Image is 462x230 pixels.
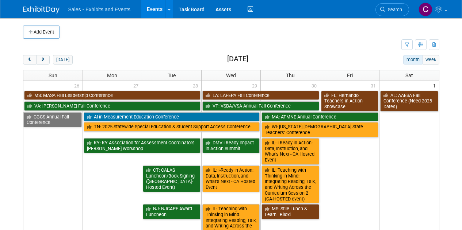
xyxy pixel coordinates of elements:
[23,26,60,39] button: Add Event
[261,165,319,203] a: IL: Teaching with Thinking in Mind: Integrating Reading, Talk, and Writing Across the Curriculum ...
[432,81,439,90] span: 1
[143,165,201,192] a: CT: CALAS Luncheon/Book Signing ([GEOGRAPHIC_DATA]-Hosted Event)
[133,81,142,90] span: 27
[321,91,379,112] a: FL: Hernando Teachers in Action Showcase
[107,73,117,78] span: Mon
[49,73,57,78] span: Sun
[68,7,130,12] span: Sales - Exhibits and Events
[36,55,50,65] button: next
[73,81,83,90] span: 26
[143,204,201,219] a: NJ: NJCAPE Award Luncheon
[202,101,319,111] a: VT: VSBA/VSA Annual Fall Conference
[202,91,319,100] a: LA: LAFEPA Fall Conference
[370,81,379,90] span: 31
[403,55,423,65] button: month
[53,55,72,65] button: [DATE]
[23,55,37,65] button: prev
[24,101,201,111] a: VA: [PERSON_NAME] Fall Conference
[251,81,260,90] span: 29
[375,3,409,16] a: Search
[385,7,402,12] span: Search
[168,73,176,78] span: Tue
[23,6,60,13] img: ExhibitDay
[226,73,236,78] span: Wed
[286,73,295,78] span: Thu
[192,81,201,90] span: 28
[422,55,439,65] button: week
[84,122,260,132] a: TN: 2025 Statewide Special Education & Student Support Access Conference
[261,112,378,122] a: MA: ATMNE Annual Conference
[227,55,248,63] h2: [DATE]
[84,112,260,122] a: AI in Measurement Education Conference
[84,138,201,153] a: KY: KY Association for Assessment Coordinators [PERSON_NAME] Workshop
[380,91,438,112] a: AL: AAESA Fall Conference (Need 2025 Dates)
[23,112,82,127] a: CGCS Annual Fall Conference
[202,165,260,192] a: IL: i-Ready in Action: Data, Instruction, and What’s Next - CA Hosted Event
[311,81,320,90] span: 30
[261,204,319,219] a: MS: Stile Lunch & Learn - Biloxi
[261,122,378,137] a: WI: [US_STATE] [DEMOGRAPHIC_DATA] State Teachers’ Conference
[24,91,201,100] a: MS: MASA Fall Leadership Conference
[261,138,319,165] a: IL: i-Ready in Action: Data, Instruction, and What’s Next - CA Hosted Event
[419,3,432,16] img: Christine Lurz
[405,73,413,78] span: Sat
[202,138,260,153] a: DMV i-Ready Impact in Action Summit
[347,73,353,78] span: Fri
